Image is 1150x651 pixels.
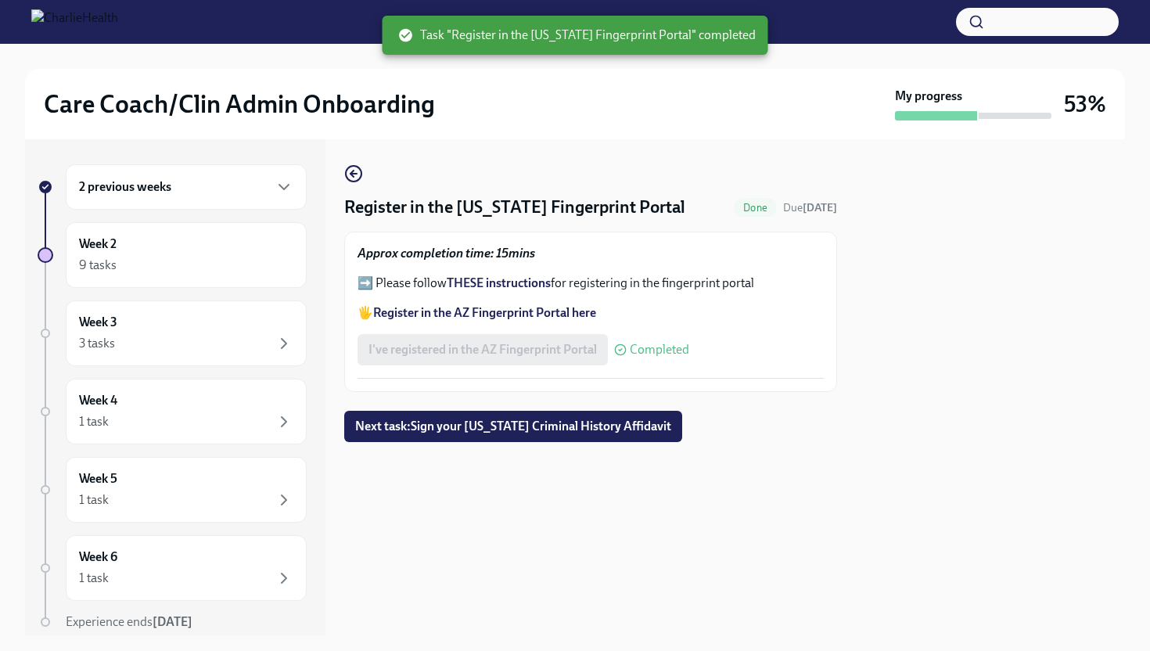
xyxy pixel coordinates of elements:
a: Register in the AZ Fingerprint Portal here [373,305,596,320]
span: Next task : Sign your [US_STATE] Criminal History Affidavit [355,419,671,434]
a: THESE instructions [447,275,551,290]
h6: Week 5 [79,470,117,487]
div: 9 tasks [79,257,117,274]
a: Week 41 task [38,379,307,444]
span: Completed [630,343,689,356]
div: 2 previous weeks [66,164,307,210]
span: August 16th, 2025 10:00 [783,200,837,215]
img: CharlieHealth [31,9,118,34]
span: Done [734,202,777,214]
h6: Week 2 [79,236,117,253]
div: 3 tasks [79,335,115,352]
strong: My progress [895,88,962,105]
span: Due [783,201,837,214]
h6: Week 6 [79,548,117,566]
h6: Week 4 [79,392,117,409]
button: Next task:Sign your [US_STATE] Criminal History Affidavit [344,411,682,442]
div: 1 task [79,413,109,430]
a: Week 61 task [38,535,307,601]
strong: [DATE] [153,614,192,629]
strong: Approx completion time: 15mins [358,246,535,261]
a: Week 29 tasks [38,222,307,288]
div: 1 task [79,491,109,509]
span: Experience ends [66,614,192,629]
strong: [DATE] [803,201,837,214]
span: Task "Register in the [US_STATE] Fingerprint Portal" completed [398,27,756,44]
a: Week 33 tasks [38,300,307,366]
div: 1 task [79,570,109,587]
h2: Care Coach/Clin Admin Onboarding [44,88,435,120]
h6: 2 previous weeks [79,178,171,196]
a: Week 51 task [38,457,307,523]
p: ➡️ Please follow for registering in the fingerprint portal [358,275,824,292]
h3: 53% [1064,90,1106,118]
p: 🖐️ [358,304,824,322]
h6: Week 3 [79,314,117,331]
h4: Register in the [US_STATE] Fingerprint Portal [344,196,685,219]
